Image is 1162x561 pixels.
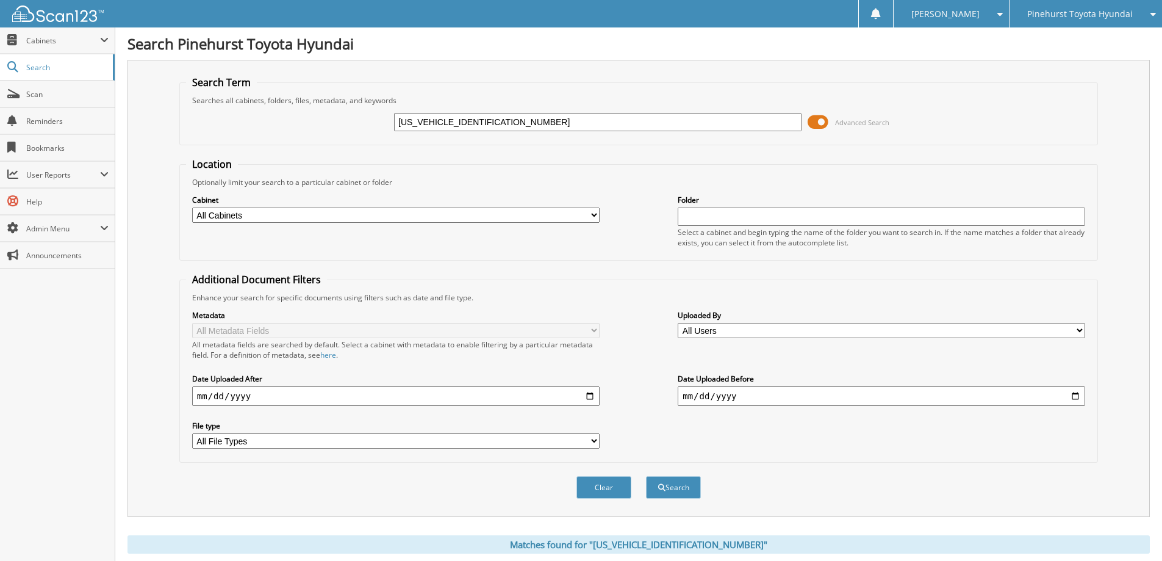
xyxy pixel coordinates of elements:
input: start [192,386,600,406]
span: Announcements [26,250,109,261]
label: Uploaded By [678,310,1085,320]
label: File type [192,421,600,431]
span: Scan [26,89,109,100]
span: Advanced Search [835,118,889,127]
span: Pinehurst Toyota Hyundai [1027,10,1133,18]
legend: Search Term [186,76,257,89]
button: Search [646,476,701,499]
span: Cabinets [26,35,100,46]
label: Folder [678,195,1085,205]
label: Metadata [192,310,600,320]
a: here [320,350,336,360]
label: Cabinet [192,195,600,205]
h1: Search Pinehurst Toyota Hyundai [127,34,1150,54]
div: All metadata fields are searched by default. Select a cabinet with metadata to enable filtering b... [192,339,600,360]
label: Date Uploaded After [192,374,600,384]
span: Bookmarks [26,143,109,153]
span: [PERSON_NAME] [911,10,980,18]
button: Clear [576,476,631,499]
div: Matches found for "[US_VEHICLE_IDENTIFICATION_NUMBER]" [127,535,1150,554]
span: Help [26,197,109,207]
legend: Location [186,157,238,171]
input: end [678,386,1085,406]
img: scan123-logo-white.svg [12,5,104,22]
div: Enhance your search for specific documents using filters such as date and file type. [186,292,1091,303]
span: Reminders [26,116,109,126]
span: Admin Menu [26,223,100,234]
div: Searches all cabinets, folders, files, metadata, and keywords [186,95,1091,106]
legend: Additional Document Filters [186,273,327,286]
label: Date Uploaded Before [678,374,1085,384]
span: User Reports [26,170,100,180]
div: Select a cabinet and begin typing the name of the folder you want to search in. If the name match... [678,227,1085,248]
span: Search [26,62,107,73]
div: Optionally limit your search to a particular cabinet or folder [186,177,1091,187]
